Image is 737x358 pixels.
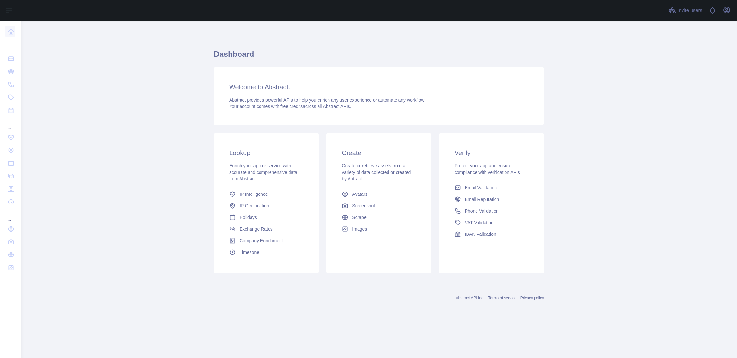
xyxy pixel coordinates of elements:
a: Exchange Rates [227,223,306,235]
div: ... [5,39,15,52]
span: Holidays [240,214,257,221]
a: Privacy policy [520,296,544,300]
a: Timezone [227,246,306,258]
a: Phone Validation [452,205,531,217]
div: ... [5,209,15,222]
span: Exchange Rates [240,226,273,232]
div: ... [5,117,15,130]
a: VAT Validation [452,217,531,228]
span: IBAN Validation [465,231,496,237]
span: IP Intelligence [240,191,268,197]
h3: Verify [455,148,528,157]
a: Screenshot [339,200,418,212]
span: Scrape [352,214,366,221]
h3: Welcome to Abstract. [229,83,528,92]
button: Invite users [667,5,703,15]
a: Holidays [227,212,306,223]
span: Phone Validation [465,208,499,214]
span: Create or retrieve assets from a variety of data collected or created by Abtract [342,163,411,181]
h3: Lookup [229,148,303,157]
a: Email Validation [452,182,531,194]
a: Scrape [339,212,418,223]
h1: Dashboard [214,49,544,65]
span: IP Geolocation [240,203,269,209]
a: Email Reputation [452,194,531,205]
span: Email Validation [465,184,497,191]
h3: Create [342,148,416,157]
span: Images [352,226,367,232]
span: Invite users [677,7,702,14]
a: IP Intelligence [227,188,306,200]
span: Avatars [352,191,367,197]
span: Your account comes with across all Abstract APIs. [229,104,351,109]
a: IP Geolocation [227,200,306,212]
span: Timezone [240,249,259,255]
span: Screenshot [352,203,375,209]
span: Email Reputation [465,196,499,203]
span: Enrich your app or service with accurate and comprehensive data from Abstract [229,163,297,181]
span: free credits [280,104,303,109]
a: Images [339,223,418,235]
a: Avatars [339,188,418,200]
span: VAT Validation [465,219,494,226]
span: Company Enrichment [240,237,283,244]
a: Abstract API Inc. [456,296,485,300]
span: Protect your app and ensure compliance with verification APIs [455,163,520,175]
a: IBAN Validation [452,228,531,240]
a: Company Enrichment [227,235,306,246]
span: Abstract provides powerful APIs to help you enrich any user experience or automate any workflow. [229,97,426,103]
a: Terms of service [488,296,516,300]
